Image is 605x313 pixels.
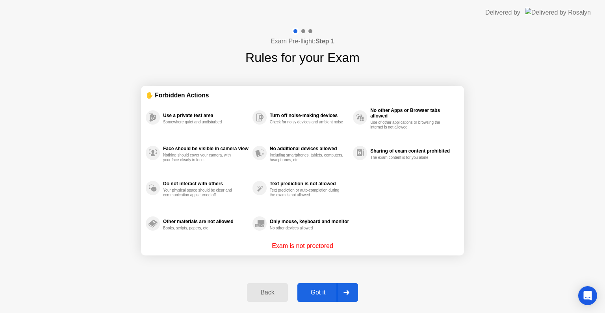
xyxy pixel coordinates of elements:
div: Delivered by [485,8,520,17]
div: ✋ Forbidden Actions [146,91,459,100]
button: Back [247,283,288,302]
button: Got it [297,283,358,302]
div: Back [249,289,285,296]
div: Including smartphones, tablets, computers, headphones, etc. [270,153,344,162]
div: Open Intercom Messenger [578,286,597,305]
div: Only mouse, keyboard and monitor [270,219,349,224]
div: Sharing of exam content prohibited [370,148,455,154]
div: Nothing should cover your camera, with your face clearly in focus [163,153,238,162]
div: No additional devices allowed [270,146,349,151]
div: Other materials are not allowed [163,219,249,224]
p: Exam is not proctored [272,241,333,251]
div: Use of other applications or browsing the internet is not allowed [370,120,445,130]
b: Step 1 [315,38,334,45]
img: Delivered by Rosalyn [525,8,591,17]
div: No other Apps or Browser tabs allowed [370,108,455,119]
div: Text prediction or auto-completion during the exam is not allowed [270,188,344,197]
div: Check for noisy devices and ambient noise [270,120,344,125]
h1: Rules for your Exam [245,48,360,67]
div: No other devices allowed [270,226,344,231]
div: Face should be visible in camera view [163,146,249,151]
div: Books, scripts, papers, etc [163,226,238,231]
div: Somewhere quiet and undisturbed [163,120,238,125]
div: Do not interact with others [163,181,249,186]
div: Turn off noise-making devices [270,113,349,118]
div: The exam content is for you alone [370,155,445,160]
h4: Exam Pre-flight: [271,37,334,46]
div: Text prediction is not allowed [270,181,349,186]
div: Use a private test area [163,113,249,118]
div: Your physical space should be clear and communication apps turned off [163,188,238,197]
div: Got it [300,289,337,296]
